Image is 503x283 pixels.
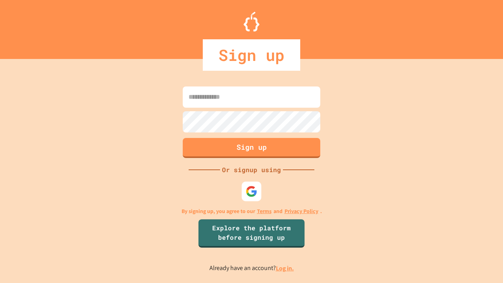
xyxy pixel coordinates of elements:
[246,186,257,197] img: google-icon.svg
[198,219,305,248] a: Explore the platform before signing up
[285,207,318,215] a: Privacy Policy
[209,263,294,273] p: Already have an account?
[257,207,272,215] a: Terms
[220,165,283,175] div: Or signup using
[203,39,300,71] div: Sign up
[276,264,294,272] a: Log in.
[182,207,322,215] p: By signing up, you agree to our and .
[183,138,320,158] button: Sign up
[244,12,259,31] img: Logo.svg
